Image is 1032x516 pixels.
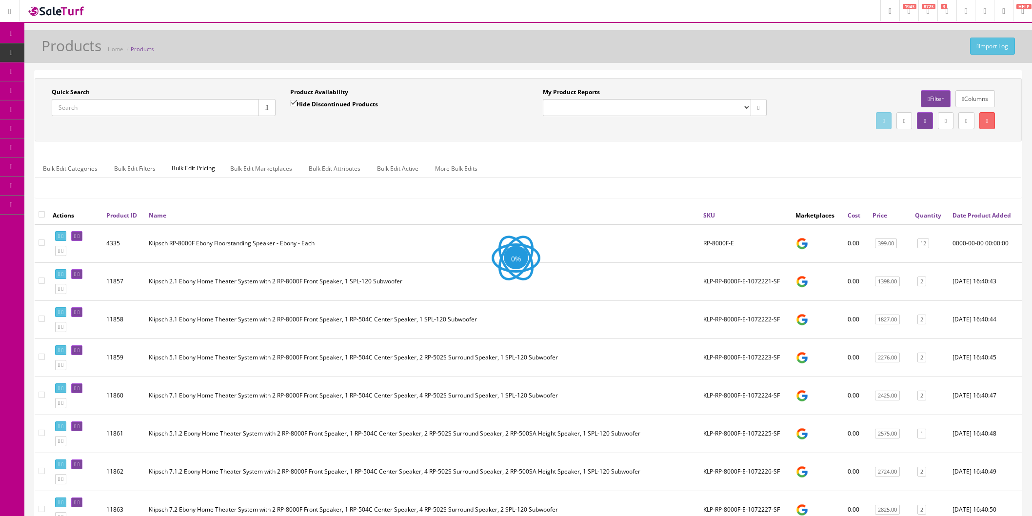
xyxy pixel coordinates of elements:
[917,391,926,401] a: 2
[290,88,348,97] label: Product Availability
[922,4,935,9] span: 8723
[543,88,600,97] label: My Product Reports
[102,377,145,415] td: 11860
[102,224,145,263] td: 4335
[848,211,860,219] a: Cost
[145,224,699,263] td: Klipsch RP-8000F Ebony Floorstanding Speaker - Ebony - Each
[917,353,926,363] a: 2
[149,211,166,219] a: Name
[917,505,926,515] a: 2
[145,377,699,415] td: Klipsch 7.1 Ebony Home Theater System with 2 RP-8000F Front Speaker, 1 RP-504C Center Speaker, 4 ...
[949,262,1022,300] td: 2023-09-26 16:40:43
[106,159,163,178] a: Bulk Edit Filters
[699,262,792,300] td: KLP-RP-8000F-E-1072221-SF
[970,38,1015,55] a: Import Log
[917,277,926,287] a: 2
[875,429,900,439] a: 2575.00
[102,300,145,338] td: 11858
[699,377,792,415] td: KLP-RP-8000F-E-1072224-SF
[917,429,926,439] a: 1
[164,159,222,178] span: Bulk Edit Pricing
[145,262,699,300] td: Klipsch 2.1 Ebony Home Theater System with 2 RP-8000F Front Speaker, 1 SPL-120 Subwoofer
[844,377,869,415] td: 0.00
[52,99,259,116] input: Search
[949,415,1022,453] td: 2023-09-26 16:40:48
[949,300,1022,338] td: 2023-09-26 16:40:44
[108,45,123,53] a: Home
[52,88,90,97] label: Quick Search
[290,99,378,109] label: Hide Discontinued Products
[955,90,995,107] a: Columns
[102,415,145,453] td: 11861
[131,45,154,53] a: Products
[915,211,941,219] a: Quantity
[290,100,297,106] input: Hide Discontinued Products
[875,277,900,287] a: 1398.00
[699,453,792,491] td: KLP-RP-8000F-E-1072226-SF
[873,211,887,219] a: Price
[875,467,900,477] a: 2724.00
[369,159,426,178] a: Bulk Edit Active
[795,465,809,478] img: google_shopping
[917,315,926,325] a: 2
[792,206,844,224] th: Marketplaces
[222,159,300,178] a: Bulk Edit Marketplaces
[941,4,947,9] span: 3
[875,391,900,401] a: 2425.00
[875,505,900,515] a: 2825.00
[27,4,86,18] img: SaleTurf
[844,224,869,263] td: 0.00
[699,300,792,338] td: KLP-RP-8000F-E-1072222-SF
[427,159,485,178] a: More Bulk Edits
[949,453,1022,491] td: 2023-09-26 16:40:49
[917,238,929,249] a: 12
[844,262,869,300] td: 0.00
[875,353,900,363] a: 2276.00
[102,338,145,377] td: 11859
[795,389,809,402] img: google_shopping
[844,300,869,338] td: 0.00
[795,313,809,326] img: google_shopping
[102,262,145,300] td: 11857
[102,453,145,491] td: 11862
[301,159,368,178] a: Bulk Edit Attributes
[795,237,809,250] img: google_shopping
[949,338,1022,377] td: 2023-09-26 16:40:45
[795,427,809,440] img: google_shopping
[35,159,105,178] a: Bulk Edit Categories
[949,377,1022,415] td: 2023-09-26 16:40:47
[795,275,809,288] img: google_shopping
[699,224,792,263] td: RP-8000F-E
[41,38,101,54] h1: Products
[795,351,809,364] img: google_shopping
[145,338,699,377] td: Klipsch 5.1 Ebony Home Theater System with 2 RP-8000F Front Speaker, 1 RP-504C Center Speaker, 2 ...
[844,453,869,491] td: 0.00
[875,315,900,325] a: 1827.00
[145,453,699,491] td: Klipsch 7.1.2 Ebony Home Theater System with 2 RP-8000F Front Speaker, 1 RP-504C Center Speaker, ...
[903,4,916,9] span: 1943
[699,415,792,453] td: KLP-RP-8000F-E-1072225-SF
[106,211,137,219] a: Product ID
[844,338,869,377] td: 0.00
[145,300,699,338] td: Klipsch 3.1 Ebony Home Theater System with 2 RP-8000F Front Speaker, 1 RP-504C Center Speaker, 1 ...
[949,224,1022,263] td: 0000-00-00 00:00:00
[699,338,792,377] td: KLP-RP-8000F-E-1072223-SF
[844,415,869,453] td: 0.00
[145,415,699,453] td: Klipsch 5.1.2 Ebony Home Theater System with 2 RP-8000F Front Speaker, 1 RP-504C Center Speaker, ...
[917,467,926,477] a: 2
[921,90,950,107] a: Filter
[1016,4,1032,9] span: HELP
[49,206,102,224] th: Actions
[953,211,1011,219] a: Date Product Added
[875,238,897,249] a: 399.00
[703,211,715,219] a: SKU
